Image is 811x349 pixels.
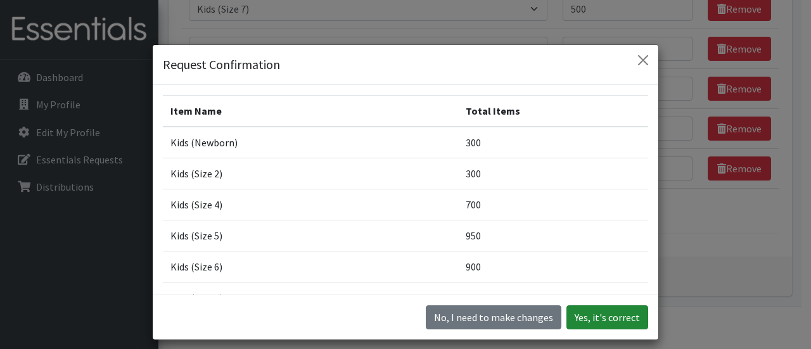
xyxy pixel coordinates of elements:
td: Kids (Newborn) [163,127,458,158]
td: Kids (Size 6) [163,251,458,282]
td: Kids (Size 5) [163,220,458,251]
td: Kids (Size 7) [163,282,458,314]
td: 950 [458,220,648,251]
td: 700 [458,189,648,220]
td: 300 [458,127,648,158]
button: No I need to make changes [426,305,561,329]
h5: Request Confirmation [163,55,280,74]
td: 900 [458,251,648,282]
td: Kids (Size 4) [163,189,458,220]
td: 500 [458,282,648,314]
button: Yes, it's correct [566,305,648,329]
th: Item Name [163,96,458,127]
td: Kids (Size 2) [163,158,458,189]
th: Total Items [458,96,648,127]
button: Close [633,50,653,70]
td: 300 [458,158,648,189]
